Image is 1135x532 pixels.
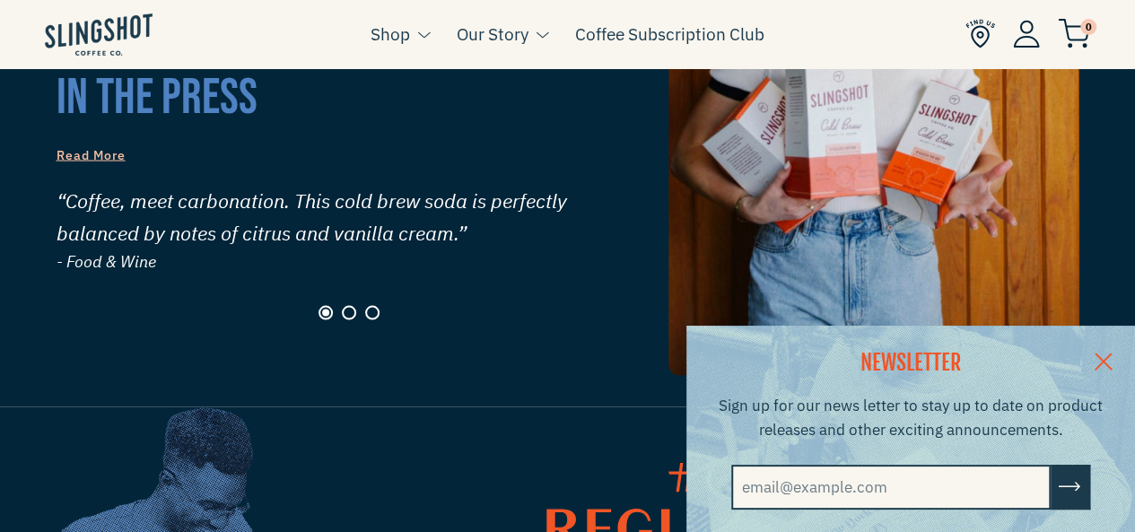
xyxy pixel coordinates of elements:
[709,394,1113,442] p: Sign up for our news letter to stay up to date on product releases and other exciting announcements.
[365,306,380,320] button: Page 3
[342,306,356,320] button: Page 2
[457,21,528,48] a: Our Story
[709,348,1113,379] h2: NEWSLETTER
[57,147,126,163] span: Read More
[1080,19,1096,35] span: 0
[1058,19,1090,48] img: cart
[371,21,410,48] a: Shop
[57,68,258,128] span: in the press
[965,19,995,48] img: Find Us
[1013,20,1040,48] img: Account
[575,21,764,48] a: Coffee Subscription Club
[1058,23,1090,45] a: 0
[731,465,1051,510] input: email@example.com
[57,144,126,167] a: Read More
[319,306,333,320] button: Page 1
[57,185,642,249] span: “Coffee, meet carbonation. This cold brew soda is perfectly balanced by notes of citrus and vanil...
[57,249,642,275] span: - Food & Wine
